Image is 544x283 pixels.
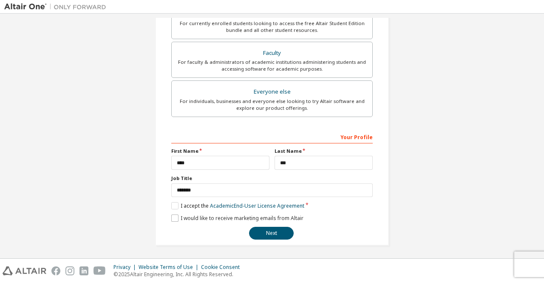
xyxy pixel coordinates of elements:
[177,98,367,111] div: For individuals, businesses and everyone else looking to try Altair software and explore our prod...
[177,47,367,59] div: Faculty
[249,227,294,240] button: Next
[171,148,269,154] label: First Name
[177,20,367,34] div: For currently enrolled students looking to access the free Altair Student Edition bundle and all ...
[177,59,367,72] div: For faculty & administrators of academic institutions administering students and accessing softwa...
[201,264,245,271] div: Cookie Consent
[79,266,88,275] img: linkedin.svg
[93,266,106,275] img: youtube.svg
[171,130,373,143] div: Your Profile
[177,86,367,98] div: Everyone else
[210,202,304,209] a: Academic End-User License Agreement
[113,271,245,278] p: © 2025 Altair Engineering, Inc. All Rights Reserved.
[171,175,373,182] label: Job Title
[171,214,303,222] label: I would like to receive marketing emails from Altair
[4,3,110,11] img: Altair One
[51,266,60,275] img: facebook.svg
[3,266,46,275] img: altair_logo.svg
[275,148,373,154] label: Last Name
[65,266,74,275] img: instagram.svg
[171,202,304,209] label: I accept the
[113,264,139,271] div: Privacy
[139,264,201,271] div: Website Terms of Use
